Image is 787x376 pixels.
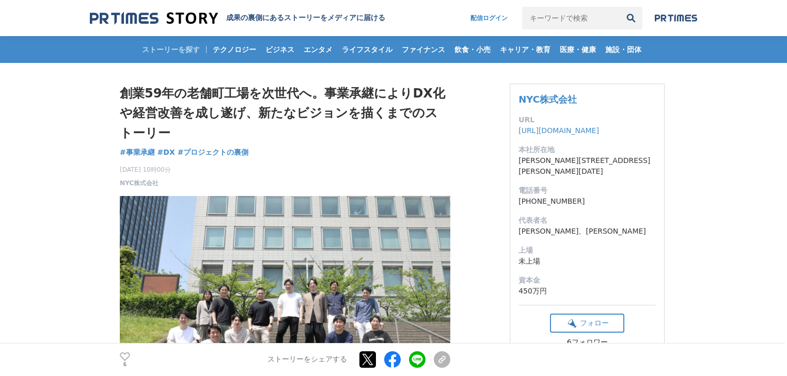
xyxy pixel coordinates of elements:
[398,36,449,63] a: ファイナンス
[120,84,450,143] h1: 創業59年の老舗町工場を次世代へ。事業承継によりDX化や経営改善を成し遂げ、新たなビジョンを描くまでのストーリー
[518,185,656,196] dt: 電話番号
[522,7,620,29] input: キーワードで検索
[518,215,656,226] dt: 代表者名
[550,338,624,347] div: 6フォロワー
[450,36,495,63] a: 飲食・小売
[460,7,518,29] a: 配信ログイン
[338,36,397,63] a: ライフスタイル
[518,115,656,125] dt: URL
[120,147,155,158] a: #事業承継
[550,314,624,333] button: フォロー
[226,13,385,23] h2: 成果の裏側にあるストーリーをメディアに届ける
[518,256,656,267] dd: 未上場
[158,147,175,158] a: #DX
[338,45,397,54] span: ライフスタイル
[90,11,218,25] img: 成果の裏側にあるストーリーをメディアに届ける
[655,14,697,22] img: prtimes
[120,362,130,367] p: 6
[120,165,171,174] span: [DATE] 10時00分
[209,36,260,63] a: テクノロジー
[158,148,175,157] span: #DX
[518,94,577,105] a: NYC株式会社
[300,36,337,63] a: エンタメ
[601,45,646,54] span: 施設・団体
[496,45,555,54] span: キャリア・教育
[518,126,599,135] a: [URL][DOMAIN_NAME]
[518,226,656,237] dd: [PERSON_NAME]、[PERSON_NAME]
[178,148,249,157] span: #プロジェクトの裏側
[267,355,347,365] p: ストーリーをシェアする
[398,45,449,54] span: ファイナンス
[178,147,249,158] a: #プロジェクトの裏側
[450,45,495,54] span: 飲食・小売
[620,7,642,29] button: 検索
[518,144,656,155] dt: 本社所在地
[601,36,646,63] a: 施設・団体
[261,36,298,63] a: ビジネス
[556,45,600,54] span: 医療・健康
[518,196,656,207] dd: [PHONE_NUMBER]
[518,286,656,297] dd: 450万円
[120,178,159,188] a: NYC株式会社
[261,45,298,54] span: ビジネス
[518,155,656,177] dd: [PERSON_NAME][STREET_ADDRESS][PERSON_NAME][DATE]
[120,148,155,157] span: #事業承継
[90,11,385,25] a: 成果の裏側にあるストーリーをメディアに届ける 成果の裏側にあるストーリーをメディアに届ける
[300,45,337,54] span: エンタメ
[496,36,555,63] a: キャリア・教育
[518,275,656,286] dt: 資本金
[556,36,600,63] a: 医療・健康
[209,45,260,54] span: テクノロジー
[518,245,656,256] dt: 上場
